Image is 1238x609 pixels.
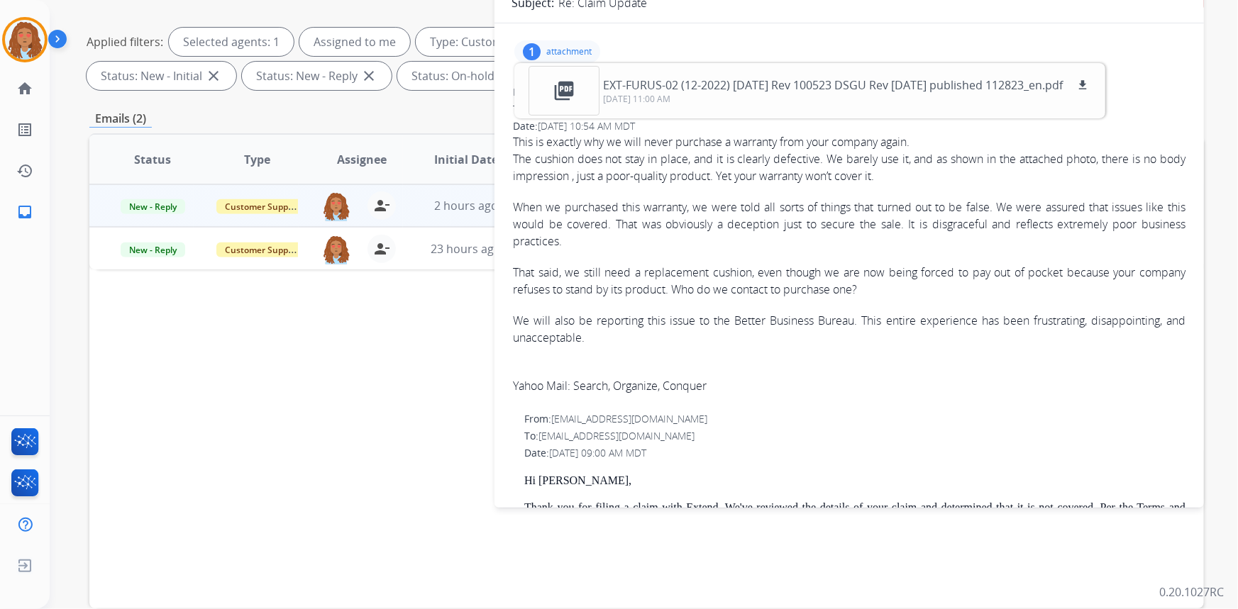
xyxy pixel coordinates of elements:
span: Type [244,151,270,168]
p: The cushion does not stay in place, and it is clearly defective. We barely use it, and as shown i... [513,150,1186,184]
p: Applied filters: [87,33,163,50]
p: 0.20.1027RC [1159,583,1224,600]
img: avatar [5,20,45,60]
p: That said, we still need a replacement cushion, even though we are now being forced to pay out of... [513,264,1186,298]
p: EXT-FURUS-02 (12-2022) [DATE] Rev 100523 DSGU Rev [DATE] published 112823_en.pdf [603,77,1063,94]
div: Date: [513,119,1186,133]
img: agent-avatar [322,191,350,221]
mat-icon: list_alt [16,121,33,138]
img: agent-avatar [322,235,350,264]
p: attachment [546,46,592,57]
span: Customer Support [216,199,309,214]
mat-icon: download [1076,79,1089,91]
div: 1 [523,43,541,60]
mat-icon: history [16,162,33,179]
mat-icon: close [360,67,377,84]
div: Status: New - Initial [87,62,236,90]
span: [EMAIL_ADDRESS][DOMAIN_NAME] [551,412,707,425]
div: Type: Customer Support [416,28,595,56]
mat-icon: picture_as_pdf [553,79,575,102]
div: Assigned to me [299,28,410,56]
mat-icon: home [16,80,33,97]
span: New - Reply [121,199,185,214]
div: From: [513,85,1186,99]
span: New - Reply [121,242,185,257]
div: Selected agents: 1 [169,28,294,56]
p: [DATE] 11:00 AM [603,94,1091,105]
div: Status: New - Reply [242,62,392,90]
span: 2 hours ago [434,198,498,213]
span: Customer Support [216,242,309,257]
span: Initial Date [434,151,498,168]
mat-icon: close [205,67,222,84]
mat-icon: inbox [16,203,33,220]
div: Status: On-hold – Internal [397,62,582,90]
div: To: [513,102,1186,116]
p: When we purchased this warranty, we were told all sorts of things that turned out to be false. We... [513,199,1186,250]
span: [DATE] 10:54 AM MDT [538,119,635,133]
p: We will also be reporting this issue to the Better Business Bureau. This entire experience has be... [513,312,1186,346]
span: Assignee [337,151,387,168]
span: Status [134,151,171,168]
span: [DATE] 09:00 AM MDT [549,446,646,459]
p: Hi [PERSON_NAME], [524,474,1186,487]
p: Thank you for filing a claim with Extend. We've reviewed the details of your claim and determined... [524,501,1186,527]
div: To: [524,429,1186,443]
mat-icon: person_remove [373,197,390,214]
div: From: [524,412,1186,426]
span: [EMAIL_ADDRESS][DOMAIN_NAME] [538,429,695,442]
p: Emails (2) [89,110,152,128]
div: Date: [524,446,1186,460]
a: Yahoo Mail: Search, Organize, Conquer [513,378,707,393]
span: 23 hours ago [431,241,501,257]
mat-icon: person_remove [373,240,390,257]
span: This is exactly why we will never purchase a warranty from your company again. [513,133,1186,394]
